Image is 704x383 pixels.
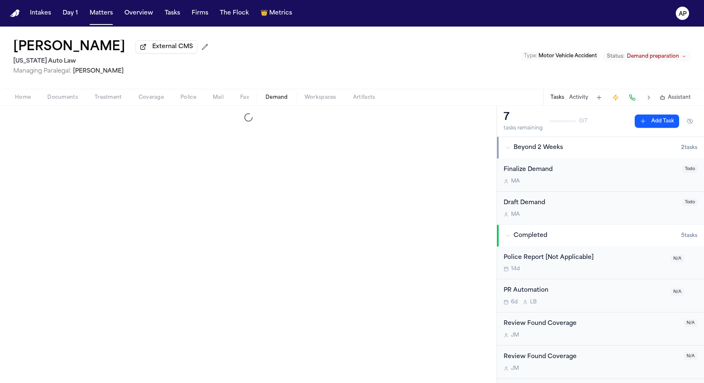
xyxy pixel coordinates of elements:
[681,232,697,239] span: 5 task s
[504,198,677,208] div: Draft Demand
[497,312,704,346] div: Open task: Review Found Coverage
[497,346,704,379] div: Open task: Review Found Coverage
[671,255,684,263] span: N/A
[668,94,691,101] span: Assistant
[135,40,197,54] button: External CMS
[152,43,193,51] span: External CMS
[514,232,547,240] span: Completed
[497,246,704,280] div: Open task: Police Report [Not Applicable]
[73,68,124,74] span: [PERSON_NAME]
[579,118,587,124] span: 0 / 7
[504,125,543,132] div: tasks remaining
[511,332,519,339] span: J M
[13,68,71,74] span: Managing Paralegal:
[353,94,375,101] span: Artifacts
[240,94,249,101] span: Fax
[504,286,666,295] div: PR Automation
[607,53,624,60] span: Status:
[504,352,679,362] div: Review Found Coverage
[511,266,520,272] span: 14d
[593,92,605,103] button: Add Task
[684,319,697,327] span: N/A
[511,299,518,305] span: 6d
[530,299,537,305] span: L B
[569,94,588,101] button: Activity
[682,198,697,206] span: Todo
[504,319,679,329] div: Review Found Coverage
[304,94,336,101] span: Workspaces
[610,92,621,103] button: Create Immediate Task
[511,211,520,218] span: M A
[497,192,704,224] div: Open task: Draft Demand
[551,94,564,101] button: Tasks
[626,92,638,103] button: Make a Call
[13,40,125,55] h1: [PERSON_NAME]
[682,165,697,173] span: Todo
[86,6,116,21] button: Matters
[511,365,519,372] span: J M
[161,6,183,21] button: Tasks
[524,54,537,59] span: Type :
[213,94,224,101] span: Mail
[521,52,599,60] button: Edit Type: Motor Vehicle Accident
[139,94,164,101] span: Coverage
[10,10,20,17] img: Finch Logo
[59,6,81,21] button: Day 1
[217,6,252,21] button: The Flock
[95,94,122,101] span: Treatment
[514,144,563,152] span: Beyond 2 Weeks
[603,51,691,61] button: Change status from Demand preparation
[635,115,679,128] button: Add Task
[257,6,295,21] button: crownMetrics
[27,6,54,21] button: Intakes
[497,279,704,312] div: Open task: PR Automation
[180,94,196,101] span: Police
[497,159,704,192] div: Open task: Finalize Demand
[504,165,677,175] div: Finalize Demand
[671,288,684,296] span: N/A
[511,178,520,185] span: M A
[10,10,20,17] a: Home
[497,225,704,246] button: Completed5tasks
[684,352,697,360] span: N/A
[538,54,597,59] span: Motor Vehicle Accident
[121,6,156,21] button: Overview
[497,137,704,159] button: Beyond 2 Weeks2tasks
[13,40,125,55] button: Edit matter name
[266,94,288,101] span: Demand
[504,111,543,124] div: 7
[13,56,212,66] h2: [US_STATE] Auto Law
[47,94,78,101] span: Documents
[682,115,697,128] button: Hide completed tasks (⌘⇧H)
[660,94,691,101] button: Assistant
[15,94,31,101] span: Home
[504,253,666,263] div: Police Report [Not Applicable]
[681,144,697,151] span: 2 task s
[627,53,679,60] span: Demand preparation
[188,6,212,21] button: Firms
